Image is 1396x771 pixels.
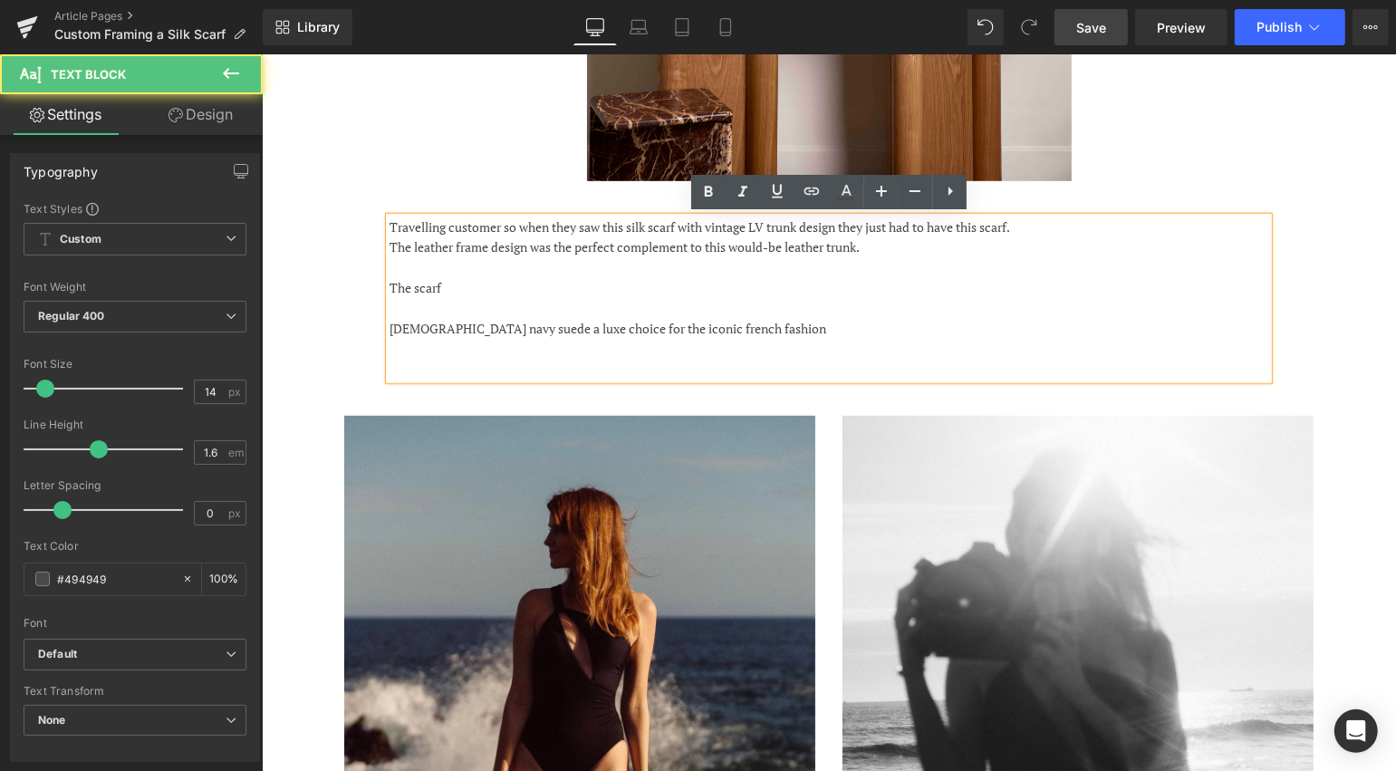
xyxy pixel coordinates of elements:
[617,9,660,45] a: Laptop
[128,183,1006,203] p: The leather frame design was the perfect complement to this would-be leather trunk.
[297,19,340,35] span: Library
[24,540,246,553] div: Text Color
[660,9,704,45] a: Tablet
[135,94,266,135] a: Design
[228,386,244,398] span: px
[24,617,246,630] div: Font
[1334,709,1378,753] div: Open Intercom Messenger
[1235,9,1345,45] button: Publish
[228,507,244,519] span: px
[24,419,246,431] div: Line Height
[57,569,173,589] input: Color
[573,9,617,45] a: Desktop
[228,447,244,458] span: em
[60,232,101,247] b: Custom
[24,281,246,294] div: Font Weight
[263,9,352,45] a: New Library
[24,154,98,179] div: Typography
[128,163,1006,183] p: Travelling customer so when they saw this silk scarf with vintage LV trunk design they just had t...
[128,265,1006,284] p: [DEMOGRAPHIC_DATA] navy suede a luxe choice for the iconic french fashion
[1135,9,1228,45] a: Preview
[24,479,246,492] div: Letter Spacing
[1353,9,1389,45] button: More
[54,9,263,24] a: Article Pages
[704,9,747,45] a: Mobile
[202,564,246,595] div: %
[1157,18,1206,37] span: Preview
[1011,9,1047,45] button: Redo
[38,309,105,323] b: Regular 400
[24,358,246,371] div: Font Size
[1256,20,1302,34] span: Publish
[24,201,246,216] div: Text Styles
[1076,18,1106,37] span: Save
[38,647,77,662] i: Default
[38,713,66,727] b: None
[24,685,246,698] div: Text Transform
[128,224,1006,244] p: The scarf
[51,67,126,82] span: Text Block
[968,9,1004,45] button: Undo
[54,27,226,42] span: Custom Framing a Silk Scarf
